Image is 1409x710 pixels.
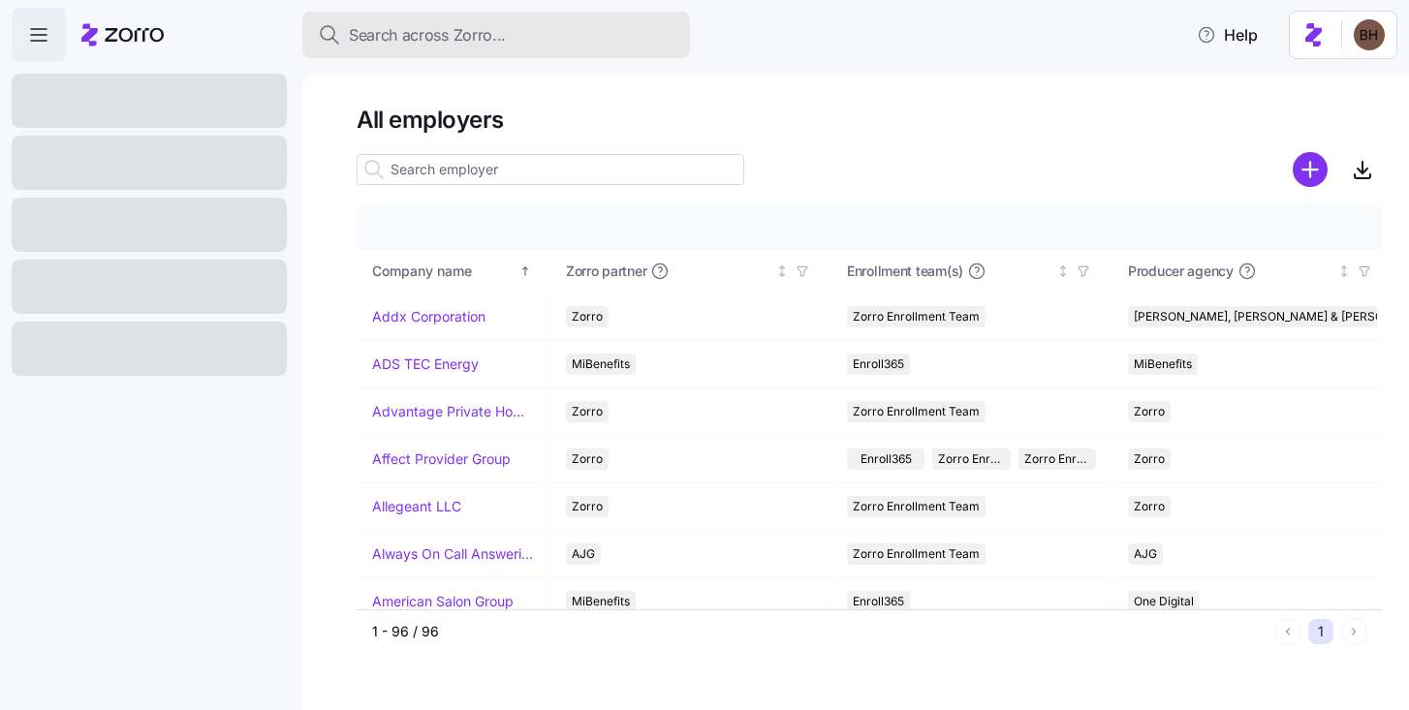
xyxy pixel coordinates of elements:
[938,448,1004,470] span: Zorro Enrollment Team
[1275,619,1300,644] button: Previous page
[357,105,1382,135] h1: All employers
[572,401,603,422] span: Zorro
[357,249,550,293] th: Company nameSorted ascending
[1354,19,1385,50] img: c3c218ad70e66eeb89914ccc98a2927c
[1293,152,1328,187] svg: add icon
[1181,15,1273,54] button: Help
[372,622,1268,641] div: 1 - 96 / 96
[572,496,603,517] span: Zorro
[572,354,630,375] span: MiBenefits
[1337,264,1351,278] div: Not sorted
[853,543,980,565] span: Zorro Enrollment Team
[1134,401,1165,422] span: Zorro
[853,306,980,327] span: Zorro Enrollment Team
[1197,23,1258,46] span: Help
[372,449,511,469] a: Affect Provider Group
[1134,543,1157,565] span: AJG
[1134,591,1194,612] span: One Digital
[372,402,534,421] a: Advantage Private Home Care
[518,264,532,278] div: Sorted ascending
[372,544,534,564] a: Always On Call Answering Service
[572,306,603,327] span: Zorro
[775,264,789,278] div: Not sorted
[1134,354,1192,375] span: MiBenefits
[572,591,630,612] span: MiBenefits
[861,448,912,470] span: Enroll365
[357,154,744,185] input: Search employer
[372,307,485,326] a: Addx Corporation
[572,543,595,565] span: AJG
[1134,496,1165,517] span: Zorro
[372,592,514,611] a: American Salon Group
[853,591,904,612] span: Enroll365
[1341,619,1366,644] button: Next page
[372,261,516,282] div: Company name
[372,355,479,374] a: ADS TEC Energy
[1134,448,1165,470] span: Zorro
[566,262,646,281] span: Zorro partner
[349,23,506,47] span: Search across Zorro...
[1056,264,1070,278] div: Not sorted
[302,12,690,58] button: Search across Zorro...
[1308,619,1333,644] button: 1
[853,496,980,517] span: Zorro Enrollment Team
[1128,262,1234,281] span: Producer agency
[853,354,904,375] span: Enroll365
[1024,448,1090,470] span: Zorro Enrollment Experts
[1112,249,1393,293] th: Producer agencyNot sorted
[853,401,980,422] span: Zorro Enrollment Team
[831,249,1112,293] th: Enrollment team(s)Not sorted
[372,497,461,516] a: Allegeant LLC
[572,448,603,470] span: Zorro
[847,262,963,281] span: Enrollment team(s)
[550,249,831,293] th: Zorro partnerNot sorted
